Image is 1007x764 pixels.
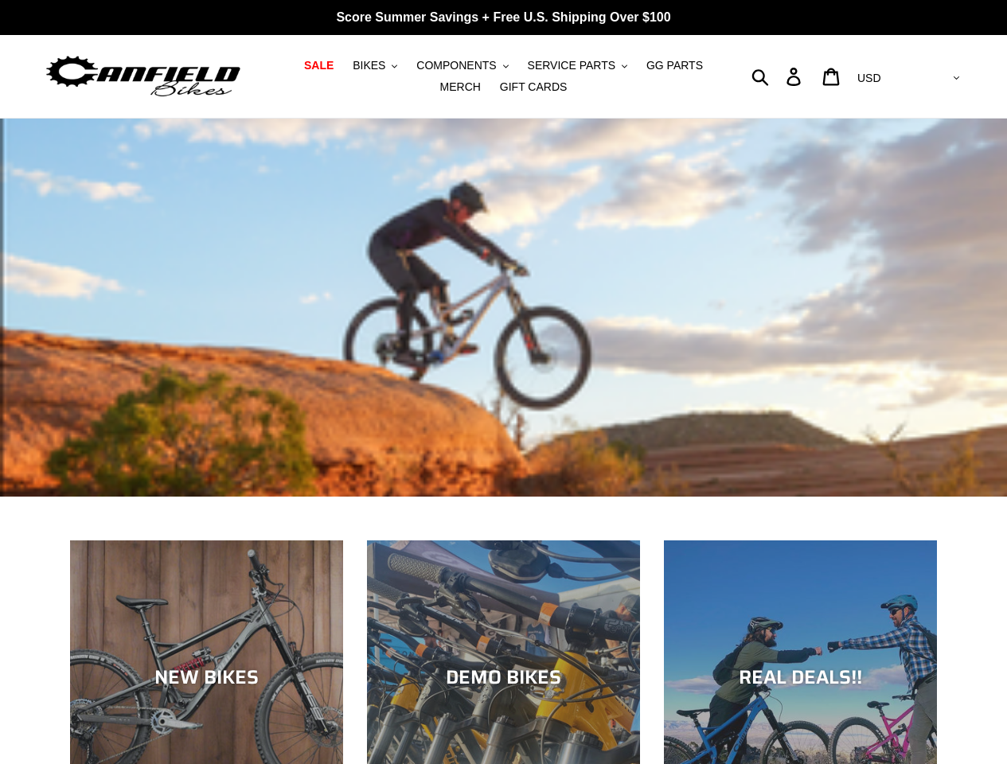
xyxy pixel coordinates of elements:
span: SALE [304,59,334,72]
div: REAL DEALS!! [664,665,937,688]
button: SERVICE PARTS [520,55,635,76]
span: BIKES [353,59,385,72]
button: BIKES [345,55,405,76]
a: GG PARTS [638,55,711,76]
div: NEW BIKES [70,665,343,688]
span: GG PARTS [646,59,703,72]
a: MERCH [432,76,489,98]
span: MERCH [440,80,481,94]
div: DEMO BIKES [367,665,640,688]
a: SALE [296,55,342,76]
span: COMPONENTS [416,59,496,72]
span: SERVICE PARTS [528,59,615,72]
button: COMPONENTS [408,55,516,76]
span: GIFT CARDS [500,80,568,94]
img: Canfield Bikes [44,52,243,102]
a: GIFT CARDS [492,76,576,98]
